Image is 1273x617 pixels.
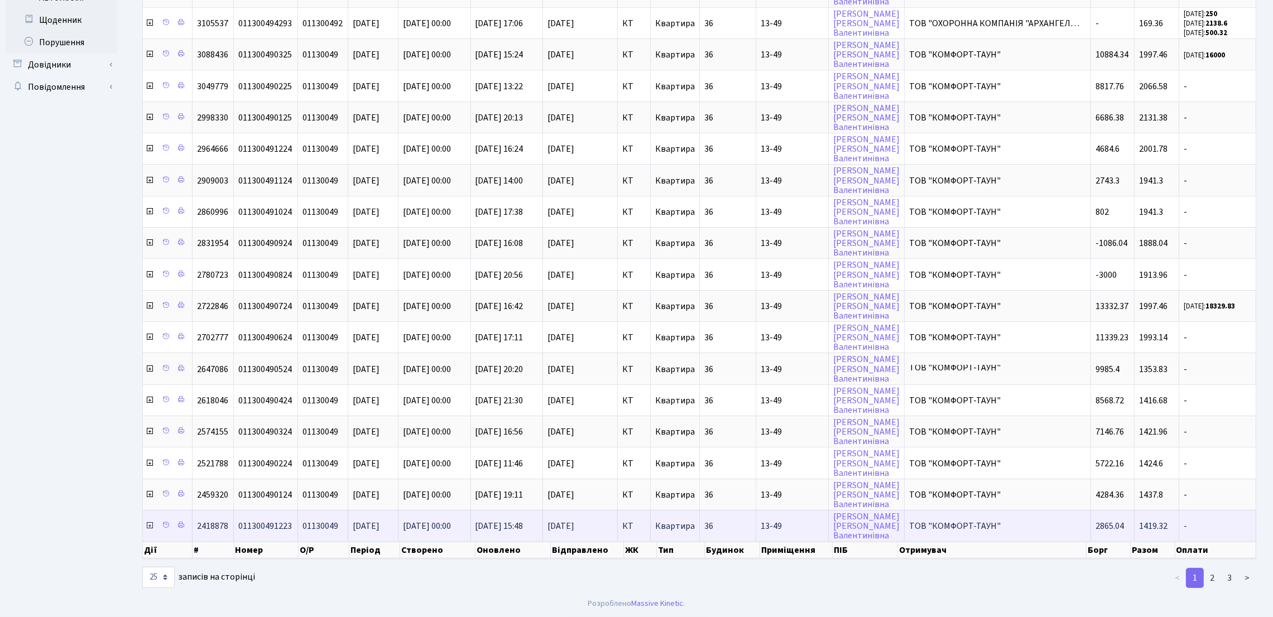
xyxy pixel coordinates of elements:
a: 1 [1186,568,1204,588]
span: 011300491024 [238,206,292,218]
span: Квартира [655,331,695,344]
span: 01130049 [302,269,338,281]
a: [PERSON_NAME][PERSON_NAME]Валентинівна [833,479,900,510]
span: 2521788 [197,457,228,470]
span: 3088436 [197,49,228,61]
select: записів на сторінці [142,567,175,588]
span: 13-49 [761,271,824,279]
span: 8817.76 [1096,80,1124,93]
span: [DATE] [547,113,613,122]
span: [DATE] 00:00 [403,175,451,187]
span: 011300490424 [238,394,292,407]
a: Щоденник [6,9,117,31]
span: [DATE] [547,50,613,59]
span: 011300490125 [238,112,292,124]
span: Квартира [655,363,695,375]
span: [DATE] 20:13 [475,112,523,124]
span: 13-49 [761,19,824,28]
span: 1416.68 [1139,394,1168,407]
span: [DATE] 00:00 [403,489,451,501]
span: 2418878 [197,520,228,532]
span: 1993.14 [1139,331,1168,344]
span: Квартира [655,300,695,312]
span: 13-49 [761,365,824,374]
a: [PERSON_NAME][PERSON_NAME]Валентинівна [833,165,900,196]
span: [DATE] [353,426,380,438]
a: [PERSON_NAME][PERSON_NAME]Валентинівна [833,228,900,259]
span: КТ [622,144,646,153]
span: [DATE] [547,239,613,248]
span: [DATE] [353,489,380,501]
span: [DATE] 00:00 [403,112,451,124]
a: [PERSON_NAME][PERSON_NAME]Валентинівна [833,510,900,542]
span: 13-49 [761,302,824,311]
span: 01130049 [302,394,338,407]
span: 01130049 [302,49,338,61]
b: 16000 [1205,50,1225,60]
span: 011300490224 [238,457,292,470]
span: [DATE] [547,396,613,405]
span: ТОВ "КОМФОРТ-ТАУН" [909,82,1086,91]
span: Квартира [655,489,695,501]
span: КТ [622,208,646,216]
span: [DATE] [353,300,380,312]
span: - [1184,176,1251,185]
span: ТОВ "КОМФОРТ-ТАУН" [909,144,1086,153]
span: [DATE] 13:22 [475,80,523,93]
span: [DATE] 00:00 [403,143,451,155]
span: 13-49 [761,459,824,468]
span: [DATE] [547,144,613,153]
span: ТОВ "КОМФОРТ-ТАУН" [909,522,1086,531]
span: ТОВ "КОМФОРТ-ТАУН" [909,113,1086,122]
span: [DATE] 11:46 [475,457,523,470]
span: [DATE] 16:24 [475,143,523,155]
span: КТ [622,19,646,28]
span: [DATE] 00:00 [403,520,451,532]
span: 2459320 [197,489,228,501]
span: 2831954 [197,237,228,249]
span: -3000 [1096,269,1117,281]
span: Квартира [655,269,695,281]
span: КТ [622,50,646,59]
span: 13-49 [761,522,824,531]
span: КТ [622,396,646,405]
span: ТОВ "КОМФОРТ-ТАУН" [909,208,1086,216]
span: [DATE] [353,17,380,30]
span: 36 [704,49,713,61]
small: [DATE]: [1184,301,1235,311]
span: 011300490924 [238,237,292,249]
span: [DATE] [353,237,380,249]
span: ТОВ "КОМФОРТ-ТАУН" [909,333,1086,342]
span: [DATE] [547,176,613,185]
span: 36 [704,489,713,501]
span: Квартира [655,426,695,438]
span: [DATE] 15:48 [475,520,523,532]
span: 36 [704,457,713,470]
a: [PERSON_NAME][PERSON_NAME]Валентинівна [833,71,900,102]
span: КТ [622,239,646,248]
span: 3105537 [197,17,228,30]
a: [PERSON_NAME][PERSON_NAME]Валентинівна [833,416,900,447]
span: 13-49 [761,144,824,153]
small: [DATE]: [1184,18,1227,28]
th: Номер [234,542,299,558]
span: Квартира [655,520,695,532]
span: 4684.6 [1096,143,1120,155]
span: - [1184,333,1251,342]
span: [DATE] [547,302,613,311]
span: 36 [704,112,713,124]
span: -1086.04 [1096,237,1127,249]
span: 36 [704,237,713,249]
a: [PERSON_NAME][PERSON_NAME]Валентинівна [833,133,900,165]
th: Дії [143,542,193,558]
span: 13-49 [761,396,824,405]
span: 4284.36 [1096,489,1124,501]
span: [DATE] [547,427,613,436]
span: [DATE] 00:00 [403,300,451,312]
span: 2001.78 [1139,143,1168,155]
span: 2702777 [197,331,228,344]
span: 1437.8 [1139,489,1163,501]
span: 1424.6 [1139,457,1163,470]
th: Відправлено [551,542,624,558]
span: [DATE] 00:00 [403,394,451,407]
